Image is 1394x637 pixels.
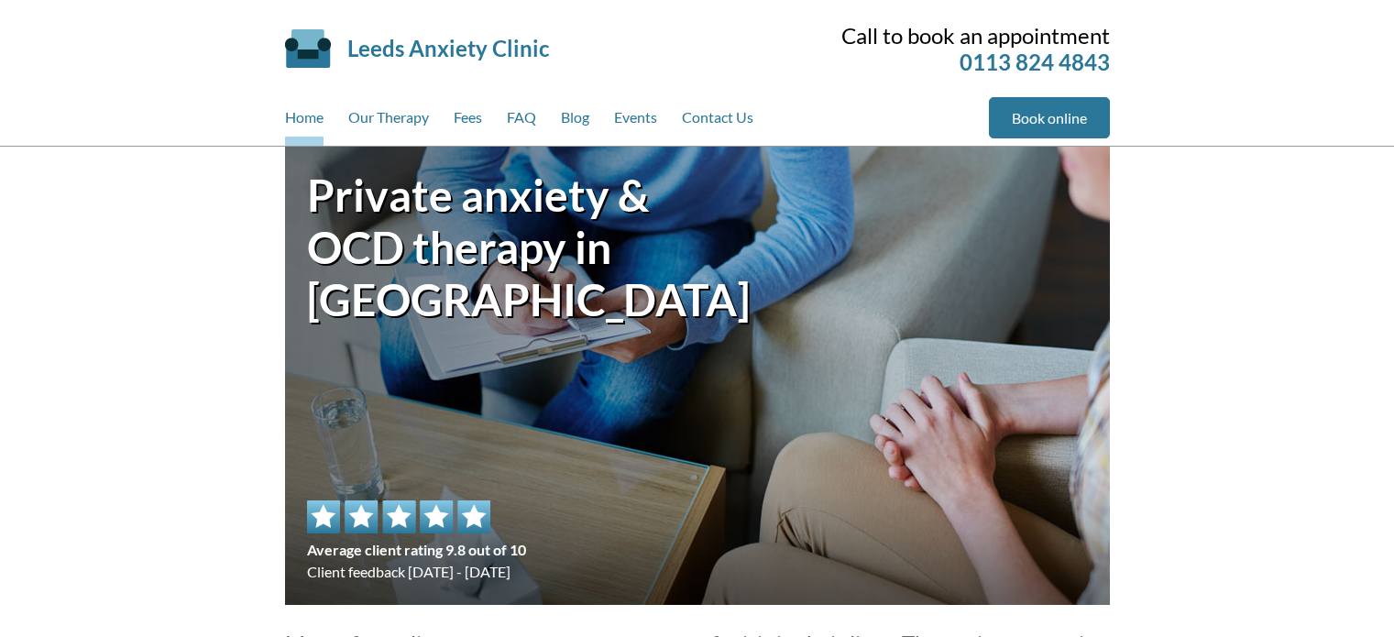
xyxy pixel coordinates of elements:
h1: Private anxiety & OCD therapy in [GEOGRAPHIC_DATA] [307,169,697,325]
a: Book online [989,97,1110,138]
span: Average client rating 9.8 out of 10 [307,539,526,561]
div: Client feedback [DATE] - [DATE] [307,500,526,583]
a: Leeds Anxiety Clinic [347,35,549,61]
a: Blog [561,97,589,146]
a: Our Therapy [348,97,429,146]
a: Contact Us [682,97,753,146]
a: Fees [454,97,482,146]
a: 0113 824 4843 [960,49,1110,75]
a: FAQ [507,97,536,146]
a: Events [614,97,657,146]
img: 5 star rating [307,500,490,533]
a: Home [285,97,324,146]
